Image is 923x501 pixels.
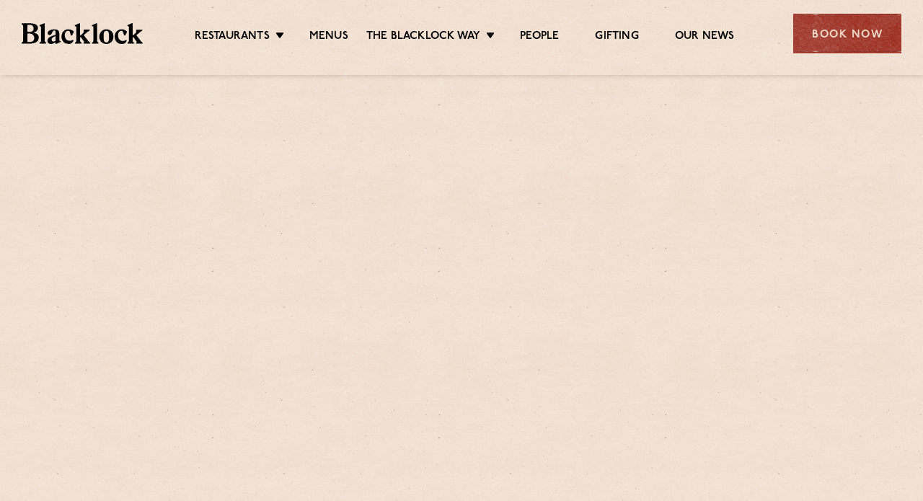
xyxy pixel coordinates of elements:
a: Restaurants [195,30,270,45]
a: People [520,30,559,45]
a: Our News [675,30,735,45]
a: Menus [309,30,348,45]
img: BL_Textured_Logo-footer-cropped.svg [22,23,143,43]
a: The Blacklock Way [366,30,480,45]
div: Book Now [793,14,901,53]
a: Gifting [595,30,638,45]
